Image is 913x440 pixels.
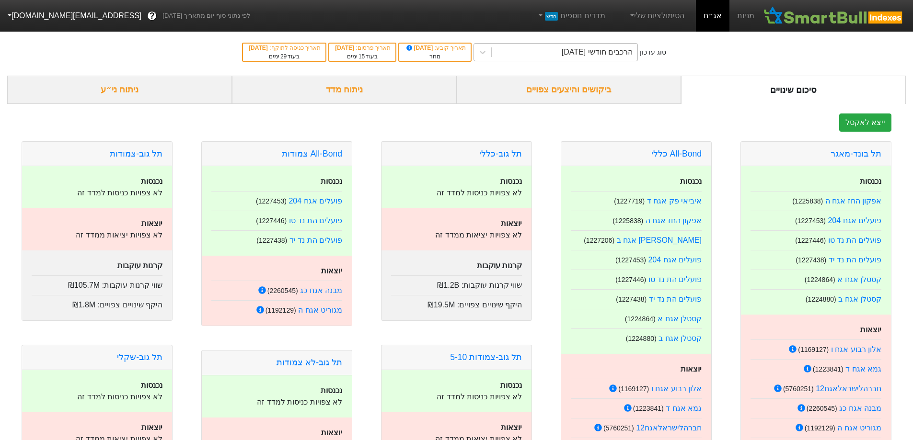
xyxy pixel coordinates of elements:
[500,177,522,185] strong: נכנסות
[289,236,342,244] a: פועלים הת נד יד
[501,219,522,227] strong: יוצאות
[792,197,823,205] small: ( 1225838 )
[266,306,296,314] small: ( 1192129 )
[321,386,342,395] strong: נכנסות
[289,216,342,225] a: פועלים הת נד טו
[783,385,814,393] small: ( 5760251 )
[267,287,298,294] small: ( 2260545 )
[437,281,459,289] span: ₪1.2B
[795,217,826,225] small: ( 1227453 )
[334,44,391,52] div: תאריך פרסום :
[141,219,162,227] strong: יוצאות
[837,275,881,283] a: קסטלן אגח א
[391,391,522,403] p: לא צפויות כניסות למדד זה
[321,429,342,437] strong: יוצאות
[477,261,522,270] strong: קרנות עוקבות
[647,197,702,205] a: איביאי פק אגח ד
[616,295,647,303] small: ( 1227438 )
[256,217,287,225] small: ( 1227446 )
[321,177,342,185] strong: נכנסות
[248,52,321,61] div: בעוד ימים
[211,396,342,408] p: לא צפויות כניסות למדד זה
[626,335,657,342] small: ( 1224880 )
[828,216,881,225] a: פועלים אגח 204
[806,295,836,303] small: ( 1224880 )
[321,267,342,275] strong: יוצאות
[282,149,342,158] a: All-Bond צמודות
[762,6,905,25] img: SmartBull
[633,405,664,412] small: ( 1223841 )
[636,424,702,432] a: חברהלישראלאגח12
[256,237,287,244] small: ( 1227438 )
[584,237,614,244] small: ( 1227206 )
[335,45,356,51] span: [DATE]
[32,275,162,291] div: שווי קרנות עוקבות :
[813,365,844,373] small: ( 1223841 )
[391,295,522,311] div: היקף שינויים צפויים :
[825,197,881,205] a: אפקון החז אגח ה
[391,187,522,199] p: לא צפויות כניסות למדד זה
[358,53,365,60] span: 15
[839,113,891,132] button: ייצא לאקסל
[110,149,162,158] a: תל גוב-צמודות
[615,276,646,283] small: ( 1227446 )
[150,10,155,23] span: ?
[405,45,435,51] span: [DATE]
[829,256,881,264] a: פועלים הת נד יד
[828,236,881,244] a: פועלים הת נד טו
[545,12,558,21] span: חדש
[838,295,881,303] a: קסטלן אגח ב
[648,275,702,283] a: פועלים הת נד טו
[280,53,287,60] span: 29
[500,381,522,389] strong: נכנסות
[32,391,162,403] p: לא צפויות כניסות למדד זה
[614,197,645,205] small: ( 1227719 )
[648,256,702,264] a: פועלים אגח 204
[141,381,162,389] strong: נכנסות
[658,315,702,323] a: קסטלן אגח א
[795,237,826,244] small: ( 1227446 )
[68,281,100,289] span: ₪105.7M
[805,424,835,432] small: ( 1192129 )
[32,187,162,199] p: לא צפויות כניסות למדד זה
[232,76,457,104] div: ניתוח מדד
[618,385,649,393] small: ( 1169127 )
[860,326,881,334] strong: יוצאות
[646,216,702,225] a: אפקון החז אגח ה
[300,286,342,294] a: מבנה אגח כג
[248,44,321,52] div: תאריך כניסה לתוקף :
[391,275,522,291] div: שווי קרנות עוקבות :
[256,197,287,205] small: ( 1227453 )
[603,424,634,432] small: ( 5760251 )
[117,261,162,270] strong: קרנות עוקבות
[428,301,455,309] span: ₪19.5M
[289,197,342,205] a: פועלים אגח 204
[615,256,646,264] small: ( 1227453 )
[681,76,906,104] div: סיכום שינויים
[839,404,881,412] a: מבנה אגח כג
[625,315,656,323] small: ( 1224864 )
[429,53,440,60] span: מחר
[680,177,702,185] strong: נכנסות
[617,236,702,244] a: [PERSON_NAME] אגח ב
[72,301,96,309] span: ₪1.8M
[450,352,522,362] a: תל גוב-צמודות 5-10
[277,358,342,367] a: תל גוב-לא צמודות
[796,256,826,264] small: ( 1227438 )
[32,229,162,241] p: לא צפויות יציאות ממדד זה
[613,217,643,225] small: ( 1225838 )
[816,384,881,393] a: חברהלישראלאגח12
[117,352,162,362] a: תל גוב-שקלי
[681,365,702,373] strong: יוצאות
[7,76,232,104] div: ניתוח ני״ע
[805,276,835,283] small: ( 1224864 )
[334,52,391,61] div: בעוד ימים
[651,384,702,393] a: אלון רבוע אגח ו
[562,46,633,58] div: הרכבים חודשי [DATE]
[298,306,342,314] a: מגוריט אגח ה
[798,346,829,353] small: ( 1169127 )
[831,345,881,353] a: אלון רבוע אגח ו
[32,295,162,311] div: היקף שינויים צפויים :
[249,45,269,51] span: [DATE]
[807,405,837,412] small: ( 2260545 )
